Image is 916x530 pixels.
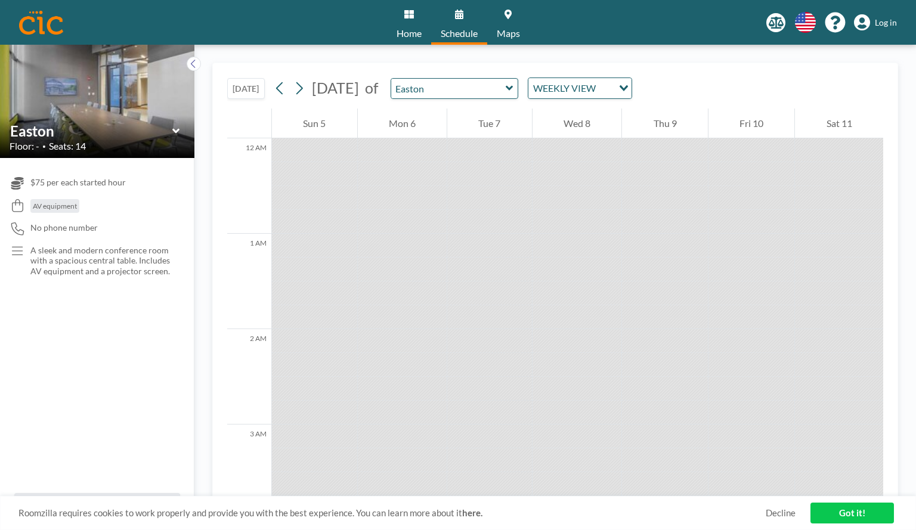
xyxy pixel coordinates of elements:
div: 3 AM [227,424,271,520]
div: Wed 8 [533,109,622,138]
span: [DATE] [312,79,359,97]
a: here. [462,507,482,518]
input: Easton [10,122,172,140]
span: Seats: 14 [49,140,86,152]
div: 2 AM [227,329,271,424]
span: Floor: - [10,140,39,152]
span: AV equipment [33,202,77,210]
button: [DATE] [227,78,265,99]
span: WEEKLY VIEW [531,80,598,96]
div: Sun 5 [272,109,357,138]
span: Home [397,29,422,38]
button: All resources [14,493,180,516]
span: of [365,79,378,97]
a: Log in [854,14,897,31]
span: Roomzilla requires cookies to work properly and provide you with the best experience. You can lea... [18,507,766,519]
img: organization-logo [19,11,63,35]
div: 1 AM [227,234,271,329]
div: Mon 6 [358,109,447,138]
div: Fri 10 [708,109,795,138]
a: Decline [766,507,796,519]
span: No phone number [30,222,98,233]
div: Search for option [528,78,632,98]
span: Schedule [441,29,478,38]
p: A sleek and modern conference room with a spacious central table. Includes AV equipment and a pro... [30,245,171,277]
div: 12 AM [227,138,271,234]
input: Search for option [599,80,612,96]
span: Maps [497,29,520,38]
span: Log in [875,17,897,28]
a: Got it! [810,503,894,523]
div: Sat 11 [795,109,883,138]
span: • [42,142,46,150]
span: $75 per each started hour [30,177,126,188]
div: Tue 7 [447,109,532,138]
div: Thu 9 [622,109,708,138]
input: Easton [391,79,506,98]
